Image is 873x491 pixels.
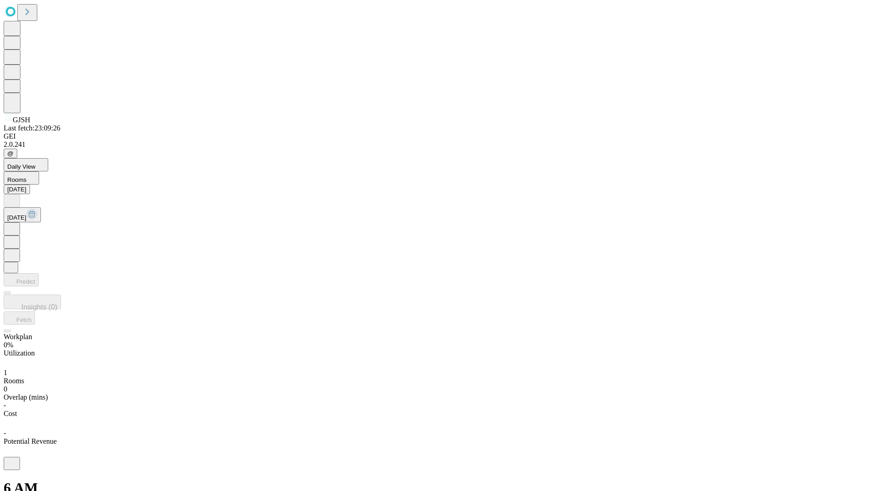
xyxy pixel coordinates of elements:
span: 0% [4,341,13,349]
span: Last fetch: 23:09:26 [4,124,60,132]
span: Insights (0) [21,303,57,311]
span: 1 [4,369,7,376]
button: Predict [4,273,39,286]
span: Workplan [4,333,32,341]
span: Cost [4,410,17,417]
span: @ [7,150,14,157]
button: @ [4,149,17,158]
button: Fetch [4,311,35,325]
span: - [4,429,6,437]
span: Rooms [7,176,26,183]
span: Potential Revenue [4,437,57,445]
span: Daily View [7,163,35,170]
span: [DATE] [7,214,26,221]
div: 2.0.241 [4,140,869,149]
span: Overlap (mins) [4,393,48,401]
button: Rooms [4,171,39,185]
span: 0 [4,385,7,393]
button: [DATE] [4,207,41,222]
span: - [4,401,6,409]
button: [DATE] [4,185,30,194]
div: GEI [4,132,869,140]
span: Rooms [4,377,24,385]
button: Insights (0) [4,295,61,309]
span: GJSH [13,116,30,124]
button: Daily View [4,158,48,171]
span: Utilization [4,349,35,357]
